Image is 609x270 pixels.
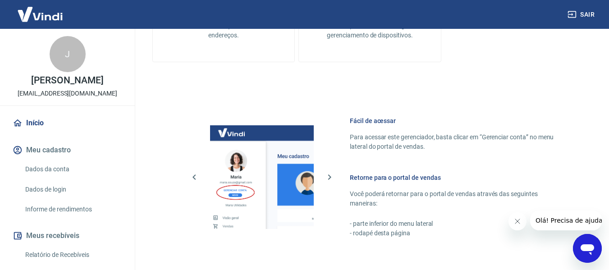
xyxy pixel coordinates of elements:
a: Relatório de Recebíveis [22,246,124,264]
img: Vindi [11,0,69,28]
span: Olá! Precisa de ajuda? [5,6,76,14]
h6: Retorne para o portal de vendas [350,173,566,182]
p: [EMAIL_ADDRESS][DOMAIN_NAME] [18,89,117,98]
p: [PERSON_NAME] [31,76,103,85]
p: Você poderá retornar para o portal de vendas através das seguintes maneiras: [350,189,566,208]
iframe: Fechar mensagem [508,212,527,230]
button: Meu cadastro [11,140,124,160]
a: Dados de login [22,180,124,199]
a: Início [11,113,124,133]
iframe: Botão para abrir a janela de mensagens [573,234,602,263]
p: - parte inferior do menu lateral [350,219,566,229]
button: Meus recebíveis [11,226,124,246]
a: Informe de rendimentos [22,200,124,219]
button: Sair [566,6,598,23]
h6: Fácil de acessar [350,116,566,125]
iframe: Mensagem da empresa [530,211,602,230]
img: Imagem da dashboard mostrando o botão de gerenciar conta na sidebar no lado esquerdo [210,125,314,229]
div: J [50,36,86,72]
p: - rodapé desta página [350,229,566,238]
a: Dados da conta [22,160,124,178]
p: Para acessar este gerenciador, basta clicar em “Gerenciar conta” no menu lateral do portal de ven... [350,133,566,151]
